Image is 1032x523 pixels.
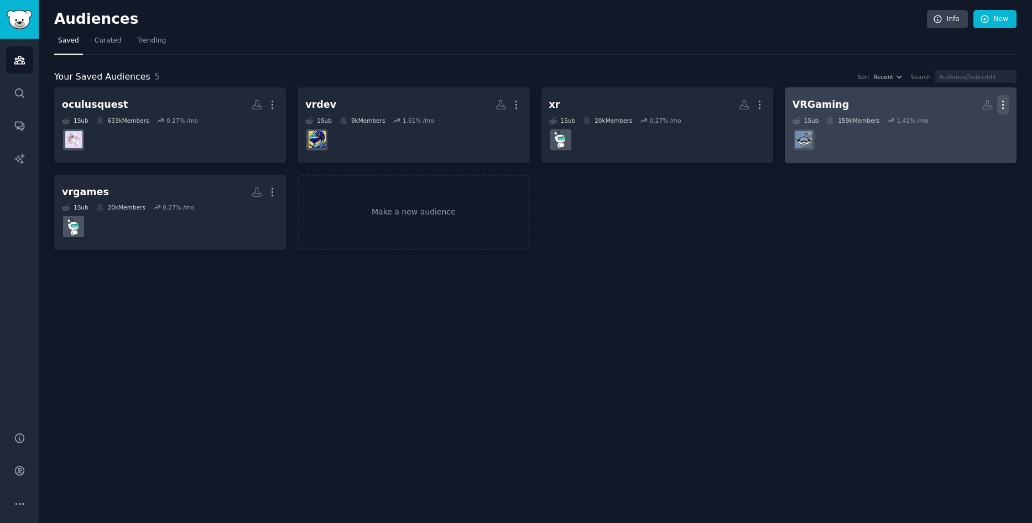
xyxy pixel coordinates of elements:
img: vrdev [309,131,326,148]
div: 1 Sub [549,117,576,124]
span: Recent [873,73,893,81]
div: 1 Sub [305,117,332,124]
div: 633k Members [96,117,149,124]
img: GummySearch logo [7,10,32,29]
a: Make a new audience [298,175,529,250]
div: 20k Members [96,203,145,211]
div: 1 Sub [62,117,88,124]
div: 1 Sub [793,117,819,124]
div: vrgames [62,185,109,199]
div: 1.61 % /mo [403,117,434,124]
span: Saved [58,36,79,46]
a: vrdev1Sub9kMembers1.61% /movrdev [298,87,529,163]
h2: Audiences [54,11,927,28]
div: 9k Members [340,117,385,124]
img: AR_MR_XR [552,131,569,148]
a: VRGaming1Sub159kMembers1.41% /moVRGaming [785,87,1017,163]
a: oculusquest1Sub633kMembers0.27% /moOculusQuest [54,87,286,163]
div: 20k Members [583,117,632,124]
div: Search [911,73,931,81]
div: xr [549,98,560,112]
div: 0.27 % /mo [650,117,681,124]
input: Audience/Subreddit [935,70,1017,83]
span: 5 [154,71,160,82]
div: Sort [858,73,870,81]
img: AR_MR_XR [65,218,82,236]
img: OculusQuest [65,131,82,148]
div: 159k Members [826,117,879,124]
span: Your Saved Audiences [54,70,150,84]
a: xr1Sub20kMembers0.27% /moAR_MR_XR [541,87,773,163]
a: Saved [54,32,83,55]
div: 1 Sub [62,203,88,211]
div: 0.27 % /mo [163,203,194,211]
a: vrgames1Sub20kMembers0.27% /moAR_MR_XR [54,175,286,250]
div: vrdev [305,98,336,112]
a: New [973,10,1017,29]
button: Recent [873,73,903,81]
div: oculusquest [62,98,128,112]
span: Trending [137,36,166,46]
div: 1.41 % /mo [897,117,929,124]
a: Info [927,10,968,29]
a: Trending [133,32,170,55]
img: VRGaming [795,131,812,148]
div: VRGaming [793,98,849,112]
span: Curated [95,36,122,46]
a: Curated [91,32,126,55]
div: 0.27 % /mo [166,117,198,124]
